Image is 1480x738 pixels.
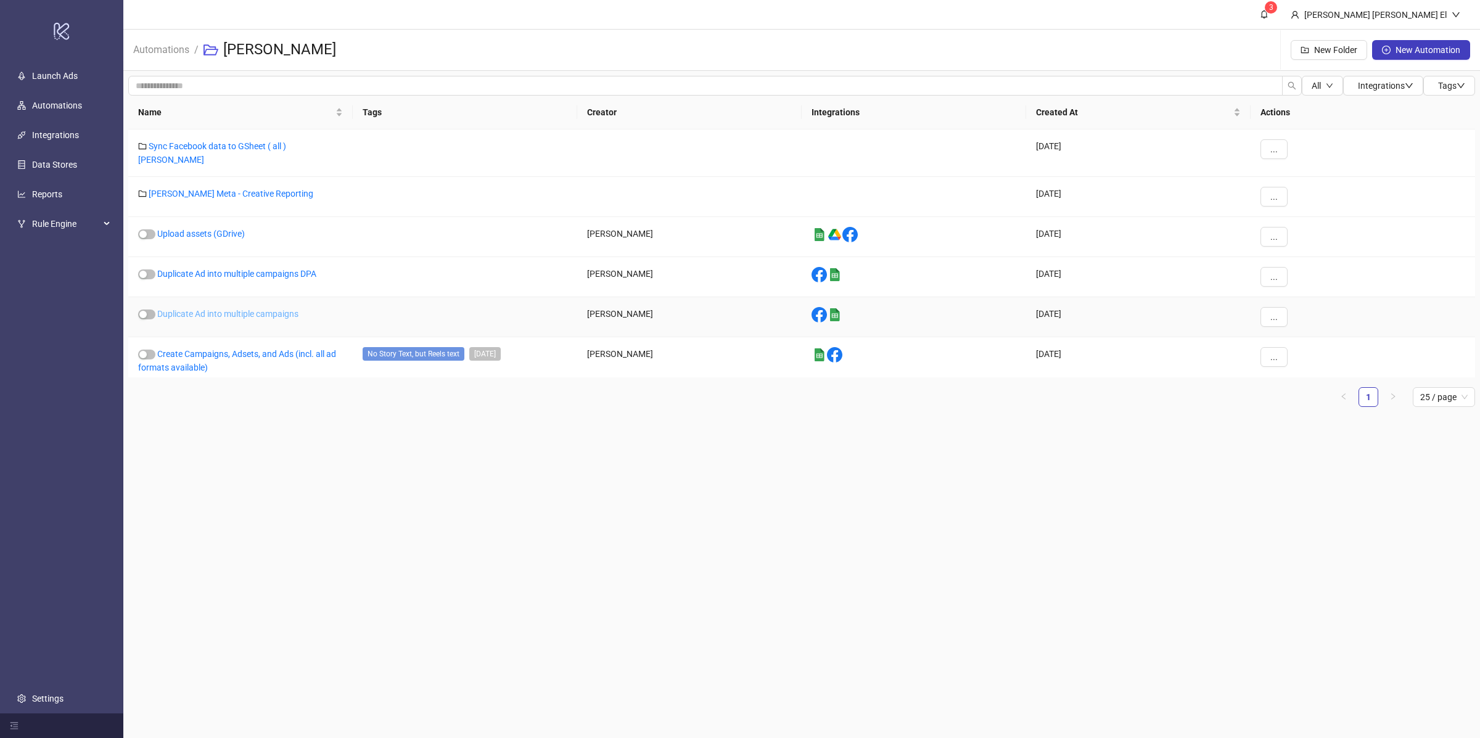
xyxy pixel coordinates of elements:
th: Actions [1251,96,1475,129]
span: bell [1260,10,1268,18]
div: [PERSON_NAME] [577,217,802,257]
span: folder [138,142,147,150]
th: Created At [1026,96,1251,129]
span: ... [1270,144,1278,154]
button: ... [1260,267,1288,287]
span: right [1389,393,1397,400]
span: Created At [1036,105,1231,119]
li: 1 [1359,387,1378,407]
a: [PERSON_NAME] Meta - Creative Reporting [149,189,313,199]
a: Data Stores [32,160,77,170]
span: folder-open [203,43,218,57]
button: ... [1260,187,1288,207]
button: Tagsdown [1423,76,1475,96]
a: Settings [32,694,64,703]
h3: [PERSON_NAME] [223,40,336,60]
span: down [1452,10,1460,19]
a: Upload assets (GDrive) [157,229,245,239]
span: Tags [1438,81,1465,91]
span: folder-add [1301,46,1309,54]
div: [PERSON_NAME] [PERSON_NAME] El [1299,8,1452,22]
li: / [194,30,199,70]
th: Name [128,96,353,129]
div: [PERSON_NAME] [577,257,802,297]
a: Duplicate Ad into multiple campaigns DPA [157,269,316,279]
sup: 3 [1265,1,1277,14]
div: [DATE] [1026,257,1251,297]
div: [DATE] [1026,337,1251,385]
span: Name [138,105,333,119]
a: Sync Facebook data to GSheet ( all ) [PERSON_NAME] [138,141,286,165]
div: [PERSON_NAME] [577,297,802,337]
div: [DATE] [1026,217,1251,257]
a: Launch Ads [32,71,78,81]
button: ... [1260,347,1288,367]
button: ... [1260,307,1288,327]
span: ... [1270,352,1278,362]
span: folder [138,189,147,198]
a: Automations [32,100,82,110]
li: Next Page [1383,387,1403,407]
span: plus-circle [1382,46,1391,54]
div: [PERSON_NAME] [577,337,802,385]
button: right [1383,387,1403,407]
span: ... [1270,272,1278,282]
div: [DATE] [1026,129,1251,177]
span: Rule Engine [32,211,100,236]
a: Duplicate Ad into multiple campaigns [157,309,298,319]
a: Automations [131,42,192,55]
span: down [1405,81,1413,90]
span: fork [17,219,26,228]
li: Previous Page [1334,387,1354,407]
div: Page Size [1413,387,1475,407]
th: Creator [577,96,802,129]
span: New Folder [1314,45,1357,55]
span: ... [1270,192,1278,202]
span: 25 / page [1420,388,1468,406]
button: New Folder [1291,40,1367,60]
a: Reports [32,189,62,199]
span: ... [1270,312,1278,322]
a: Create Campaigns, Adsets, and Ads (incl. all ad formats available) [138,349,336,372]
span: down [1457,81,1465,90]
span: 3 [1269,3,1273,12]
span: All [1312,81,1321,91]
th: Integrations [802,96,1026,129]
a: Integrations [32,130,79,140]
span: user [1291,10,1299,19]
a: 1 [1359,388,1378,406]
span: menu-fold [10,721,18,730]
button: Integrationsdown [1343,76,1423,96]
div: [DATE] [1026,177,1251,217]
button: ... [1260,227,1288,247]
span: down [1326,82,1333,89]
span: No Story Text, but Reels text [363,347,464,361]
span: Integrations [1358,81,1413,91]
button: left [1334,387,1354,407]
div: [DATE] [1026,297,1251,337]
span: search [1288,81,1296,90]
button: ... [1260,139,1288,159]
span: New Automation [1396,45,1460,55]
button: Alldown [1302,76,1343,96]
span: ... [1270,232,1278,242]
span: left [1340,393,1347,400]
button: New Automation [1372,40,1470,60]
span: 2024-02-08 [469,347,501,361]
th: Tags [353,96,577,129]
